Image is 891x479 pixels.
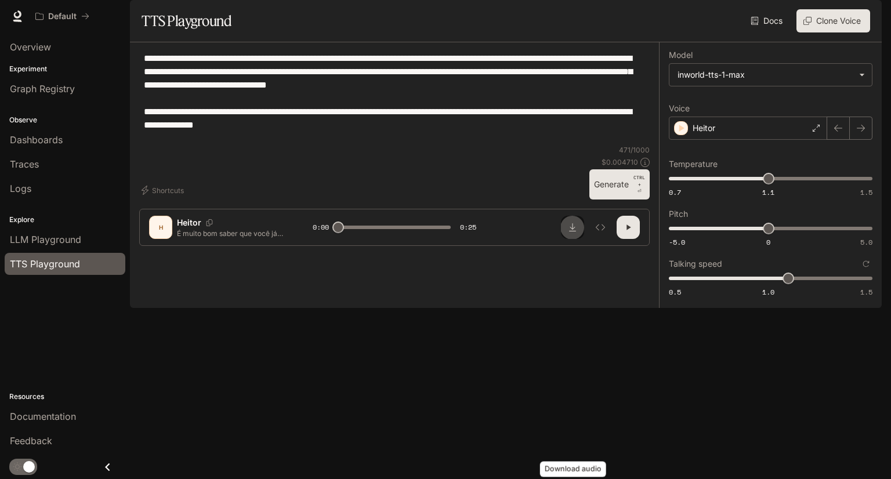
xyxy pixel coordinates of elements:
[693,122,715,134] p: Heitor
[139,181,189,199] button: Shortcuts
[748,9,787,32] a: Docs
[669,210,688,218] p: Pitch
[313,222,329,233] span: 0:00
[177,217,201,228] p: Heitor
[540,462,606,477] div: Download audio
[589,216,612,239] button: Inspect
[151,218,170,237] div: H
[762,187,774,197] span: 1.1
[796,9,870,32] button: Clone Voice
[860,187,872,197] span: 1.5
[669,104,690,113] p: Voice
[860,237,872,247] span: 5.0
[860,257,872,270] button: Reset to default
[201,219,218,226] button: Copy Voice ID
[762,287,774,297] span: 1.0
[460,222,476,233] span: 0:25
[669,237,685,247] span: -5.0
[766,237,770,247] span: 0
[633,174,645,188] p: CTRL +
[669,260,722,268] p: Talking speed
[633,174,645,195] p: ⏎
[589,169,650,199] button: GenerateCTRL +⏎
[669,64,872,86] div: inworld-tts-1-max
[678,69,853,81] div: inworld-tts-1-max
[561,216,584,239] button: Download audio
[669,160,718,168] p: Temperature
[619,145,650,155] p: 471 / 1000
[30,5,95,28] button: All workspaces
[669,287,681,297] span: 0.5
[860,287,872,297] span: 1.5
[669,187,681,197] span: 0.7
[142,9,231,32] h1: TTS Playground
[669,51,693,59] p: Model
[48,12,77,21] p: Default
[177,228,285,238] p: É muito bom saber que você já tem o plano de caminhar no fim da tarde, na praça – isso demonstra ...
